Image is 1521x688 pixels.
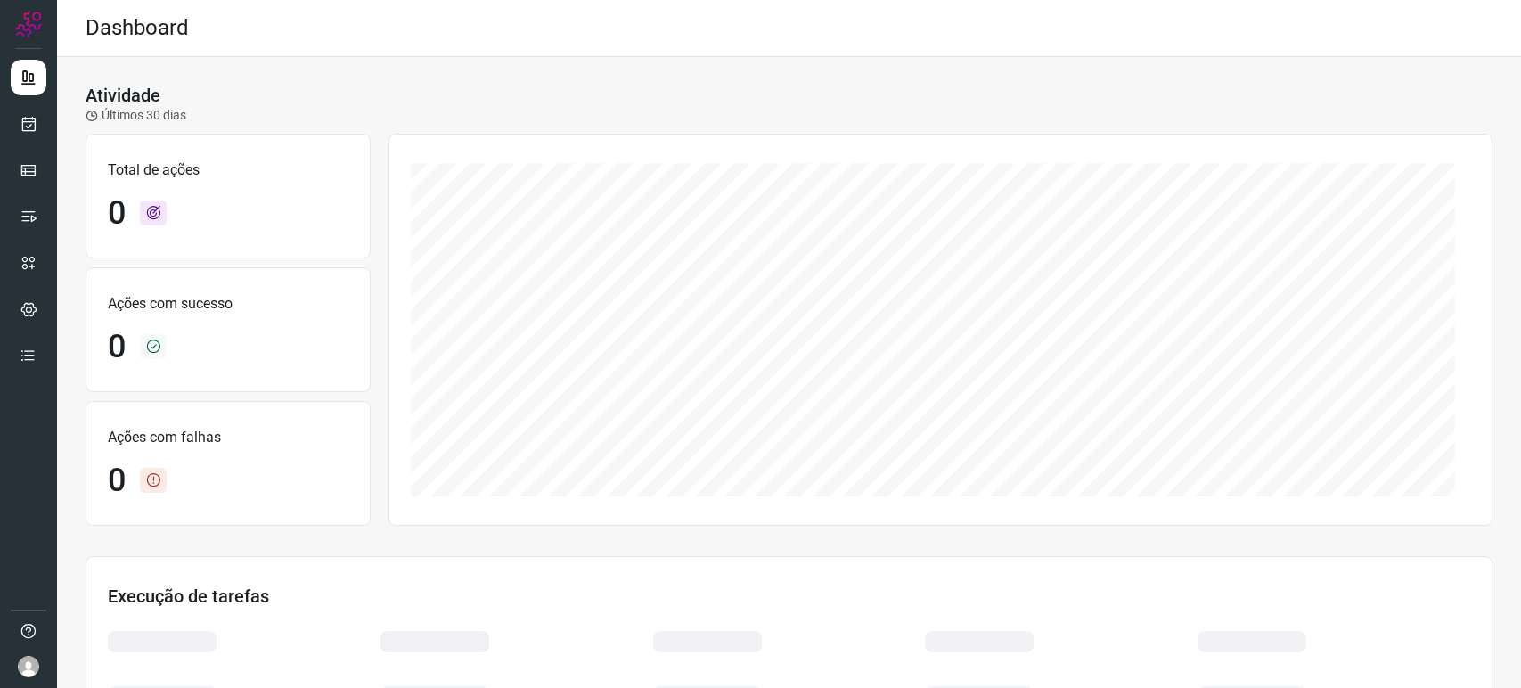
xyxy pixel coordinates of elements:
img: avatar-user-boy.jpg [18,656,39,677]
h1: 0 [108,462,126,500]
h3: Execução de tarefas [108,586,1470,607]
p: Ações com sucesso [108,293,348,315]
p: Total de ações [108,160,348,181]
h2: Dashboard [86,15,189,41]
p: Ações com falhas [108,427,348,448]
h3: Atividade [86,85,160,106]
h1: 0 [108,194,126,233]
img: Logo [15,11,42,37]
h1: 0 [108,328,126,366]
p: Últimos 30 dias [86,106,186,125]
